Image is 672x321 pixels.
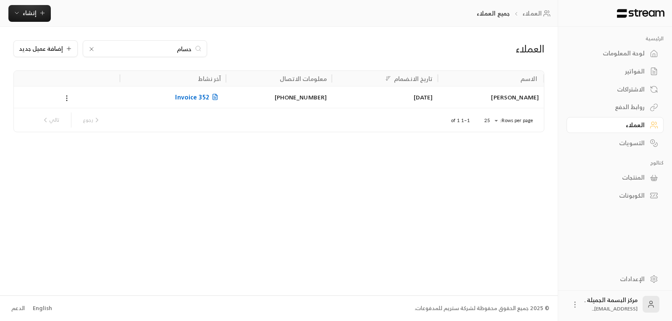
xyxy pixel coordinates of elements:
div: 25 [480,115,500,126]
span: [EMAIL_ADDRESS]... [592,304,638,313]
span: إنشاء [23,8,37,18]
p: 1–1 of 1 [451,117,470,124]
a: العملاء [522,9,553,18]
button: إضافة عميل جديد [13,40,78,57]
a: الاشتراكات [567,81,664,97]
div: [DATE] [337,86,433,108]
div: الاشتراكات [577,85,645,94]
div: لوحة المعلومات [577,49,645,57]
div: مركز البسمة الجميلة . [584,296,638,313]
div: آخر نشاط [198,73,221,84]
p: Rows per page: [500,117,533,124]
a: المنتجات [567,170,664,186]
div: العملاء [577,121,645,129]
a: التسويات [567,135,664,151]
button: Sort [383,73,393,84]
nav: breadcrumb [477,9,554,18]
div: روابط الدفع [577,103,645,111]
div: © 2025 جميع الحقوق محفوظة لشركة ستريم للمدفوعات. [415,304,549,313]
a: لوحة المعلومات [567,45,664,62]
div: تاريخ الانضمام [394,73,433,84]
a: الدعم [8,301,27,316]
div: الفواتير [577,67,645,76]
a: العملاء [567,117,664,133]
div: [PHONE_NUMBER] [231,86,327,108]
a: الإعدادات [567,271,664,287]
div: معلومات الاتصال [280,73,327,84]
a: روابط الدفع [567,99,664,115]
div: [PERSON_NAME] [443,86,539,108]
input: ابحث باسم العميل أو رقم الهاتف [98,44,192,53]
a: الفواتير [567,63,664,80]
p: الرئيسية [567,35,664,42]
div: الكوبونات [577,191,645,200]
p: جميع العملاء [477,9,510,18]
span: إضافة عميل جديد [19,46,63,52]
div: التسويات [577,139,645,147]
a: الكوبونات [567,188,664,204]
p: كتالوج [567,159,664,166]
img: Logo [616,9,665,18]
div: المنتجات [577,173,645,182]
div: العملاء [373,42,544,55]
div: الإعدادات [577,275,645,283]
span: Invoice 352 [175,92,220,102]
div: الاسم [520,73,537,84]
button: إنشاء [8,5,51,22]
div: English [33,304,52,313]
